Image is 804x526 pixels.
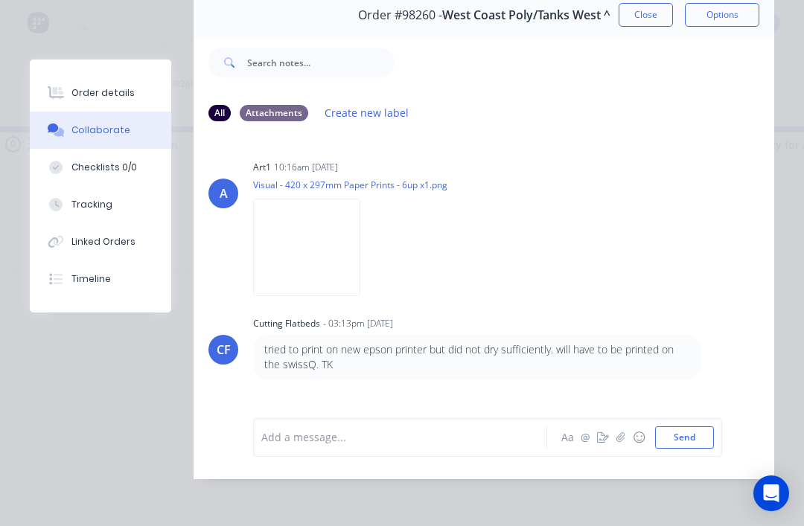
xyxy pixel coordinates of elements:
div: Attachments [240,105,308,121]
div: Collaborate [71,124,130,137]
div: - 03:13pm [DATE] [323,317,393,330]
button: ☺ [630,429,648,446]
div: Open Intercom Messenger [753,475,789,511]
div: A [220,185,228,202]
input: Search notes... [247,48,395,77]
span: West Coast Poly/Tanks West ^ [442,8,610,22]
div: Checklists 0/0 [71,161,137,174]
div: Cutting Flatbeds [253,317,320,330]
span: Order #98260 - [358,8,442,22]
button: @ [576,429,594,446]
button: Create new label [317,103,417,123]
button: Order details [30,74,171,112]
button: Options [685,3,759,27]
button: Timeline [30,260,171,298]
div: art1 [253,161,271,174]
div: Linked Orders [71,235,135,248]
button: Aa [558,429,576,446]
button: Linked Orders [30,223,171,260]
button: Collaborate [30,112,171,149]
p: tried to print on new epson printer but did not dry sufficiently. will have to be printed on the ... [264,342,691,373]
div: Timeline [71,272,111,286]
div: CF [217,341,231,359]
p: Visual - 420 x 297mm Paper Prints - 6up x1.png [253,179,447,191]
div: All [208,105,231,121]
button: Tracking [30,186,171,223]
div: Tracking [71,198,112,211]
button: Send [655,426,714,449]
div: Order details [71,86,135,100]
button: Checklists 0/0 [30,149,171,186]
button: Close [619,3,673,27]
div: 10:16am [DATE] [274,161,338,174]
